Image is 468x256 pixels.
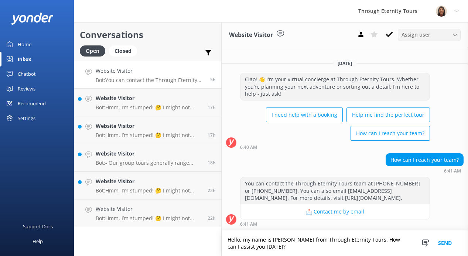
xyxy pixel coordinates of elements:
[333,60,356,66] span: [DATE]
[240,222,257,226] strong: 6:41 AM
[109,45,137,57] div: Closed
[431,231,459,256] button: Send
[240,73,430,100] div: Ciao! 👋 I'm your virtual concierge at Through Eternity Tours. Whether you’re planning your next a...
[96,177,202,185] h4: Website Visitor
[18,66,36,81] div: Chatbot
[96,132,202,139] p: Bot: Hmm, I’m stumped! 🤔 I might not have the answer to that one, but our amazing team definitely...
[240,221,430,226] div: Sep 14 2025 06:41am (UTC +02:00) Europe/Amsterdam
[208,215,216,221] span: Sep 13 2025 02:01pm (UTC +02:00) Europe/Amsterdam
[240,204,430,219] button: 📩 Contact me by email
[33,234,43,249] div: Help
[208,187,216,194] span: Sep 13 2025 02:12pm (UTC +02:00) Europe/Amsterdam
[23,219,53,234] div: Support Docs
[96,160,202,166] p: Bot: - Our group tours generally range from 6 to 15 people. - Most group tours are limited to 10 ...
[266,107,343,122] button: I need help with a booking
[208,160,216,166] span: Sep 13 2025 06:20pm (UTC +02:00) Europe/Amsterdam
[96,122,202,130] h4: Website Visitor
[96,94,202,102] h4: Website Visitor
[11,13,54,25] img: yonder-white-logo.png
[74,144,221,172] a: Website VisitorBot:- Our group tours generally range from 6 to 15 people. - Most group tours are ...
[240,177,430,204] div: You can contact the Through Eternity Tours team at [PHONE_NUMBER] or [PHONE_NUMBER]. You can also...
[74,172,221,199] a: Website VisitorBot:Hmm, I’m stumped! 🤔 I might not have the answer to that one, but our amazing t...
[386,168,464,173] div: Sep 14 2025 06:41am (UTC +02:00) Europe/Amsterdam
[96,104,202,111] p: Bot: Hmm, I’m stumped! 🤔 I might not have the answer to that one, but our amazing team definitely...
[74,61,221,89] a: Website VisitorBot:You can contact the Through Eternity Tours team at [PHONE_NUMBER] or [PHONE_NU...
[346,107,430,122] button: Help me find the perfect tour
[74,199,221,227] a: Website VisitorBot:Hmm, I’m stumped! 🤔 I might not have the answer to that one, but our amazing t...
[208,104,216,110] span: Sep 13 2025 07:25pm (UTC +02:00) Europe/Amsterdam
[208,132,216,138] span: Sep 13 2025 06:45pm (UTC +02:00) Europe/Amsterdam
[109,47,141,55] a: Closed
[210,76,216,83] span: Sep 14 2025 06:41am (UTC +02:00) Europe/Amsterdam
[96,205,202,213] h4: Website Visitor
[398,29,461,41] div: Assign User
[402,31,430,39] span: Assign user
[74,89,221,116] a: Website VisitorBot:Hmm, I’m stumped! 🤔 I might not have the answer to that one, but our amazing t...
[436,6,447,17] img: 725-1755267273.png
[240,144,430,150] div: Sep 14 2025 06:40am (UTC +02:00) Europe/Amsterdam
[80,28,216,42] h2: Conversations
[18,111,35,126] div: Settings
[18,37,31,52] div: Home
[240,145,257,150] strong: 6:40 AM
[74,116,221,144] a: Website VisitorBot:Hmm, I’m stumped! 🤔 I might not have the answer to that one, but our amazing t...
[96,215,202,222] p: Bot: Hmm, I’m stumped! 🤔 I might not have the answer to that one, but our amazing team definitely...
[96,187,202,194] p: Bot: Hmm, I’m stumped! 🤔 I might not have the answer to that one, but our amazing team definitely...
[96,67,205,75] h4: Website Visitor
[444,169,461,173] strong: 6:41 AM
[80,47,109,55] a: Open
[386,154,463,166] div: How can I reach your team?
[96,77,205,83] p: Bot: You can contact the Through Eternity Tours team at [PHONE_NUMBER] or [PHONE_NUMBER]. You can...
[80,45,105,57] div: Open
[96,150,202,158] h4: Website Visitor
[18,96,46,111] div: Recommend
[229,30,273,40] h3: Website Visitor
[18,52,31,66] div: Inbox
[351,126,430,141] button: How can I reach your team?
[222,231,468,256] textarea: Hello, my name is [PERSON_NAME] from Through Eternity Tours. How can I assist you [DATE]?
[18,81,35,96] div: Reviews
